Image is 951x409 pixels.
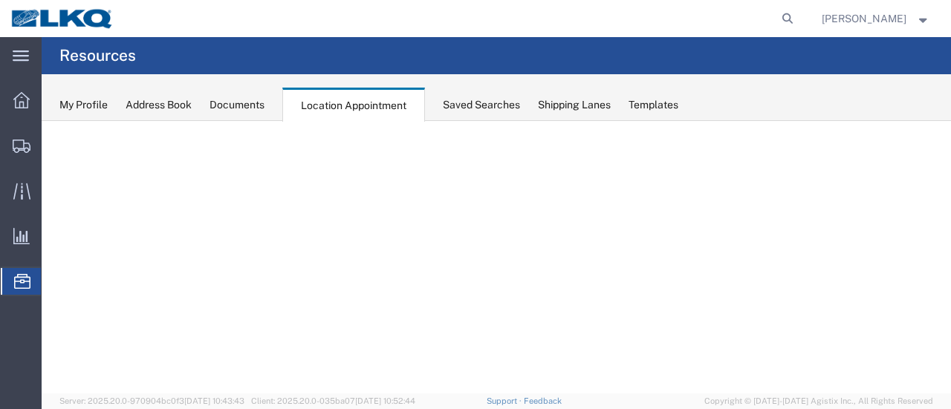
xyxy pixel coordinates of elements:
h4: Resources [59,37,136,74]
div: Address Book [126,97,192,113]
span: [DATE] 10:43:43 [184,396,244,405]
iframe: FS Legacy Container [42,121,951,393]
div: Documents [210,97,264,113]
a: Support [487,396,524,405]
span: Sopha Sam [822,10,906,27]
button: [PERSON_NAME] [821,10,931,27]
div: My Profile [59,97,108,113]
div: Templates [629,97,678,113]
a: Feedback [524,396,562,405]
div: Shipping Lanes [538,97,611,113]
span: Client: 2025.20.0-035ba07 [251,396,415,405]
span: [DATE] 10:52:44 [355,396,415,405]
div: Location Appointment [282,88,425,122]
img: logo [10,7,114,30]
span: Copyright © [DATE]-[DATE] Agistix Inc., All Rights Reserved [704,395,933,408]
div: Saved Searches [443,97,520,113]
span: Server: 2025.20.0-970904bc0f3 [59,396,244,405]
